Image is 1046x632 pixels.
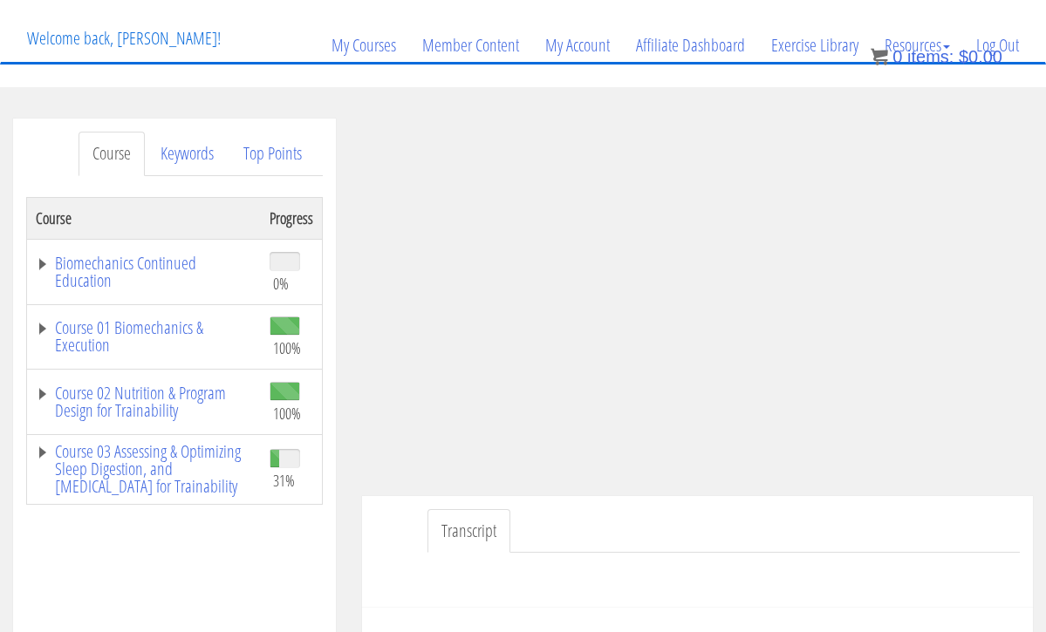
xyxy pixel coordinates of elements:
[36,384,252,419] a: Course 02 Nutrition & Program Design for Trainability
[318,3,409,87] a: My Courses
[409,3,532,87] a: Member Content
[532,3,623,87] a: My Account
[36,443,252,495] a: Course 03 Assessing & Optimizing Sleep Digestion, and [MEDICAL_DATA] for Trainability
[147,132,228,176] a: Keywords
[892,47,902,66] span: 0
[907,47,954,66] span: items:
[872,3,963,87] a: Resources
[273,274,289,293] span: 0%
[959,47,1002,66] bdi: 0.00
[27,197,261,239] th: Course
[36,255,252,289] a: Biomechanics Continued Education
[959,47,968,66] span: $
[427,509,510,554] a: Transcript
[758,3,872,87] a: Exercise Library
[261,197,323,239] th: Progress
[36,319,252,354] a: Course 01 Biomechanics & Execution
[14,3,234,73] p: Welcome back, [PERSON_NAME]!
[623,3,758,87] a: Affiliate Dashboard
[273,338,301,357] span: 100%
[273,404,301,423] span: 100%
[963,3,1032,87] a: Log Out
[79,132,145,176] a: Course
[273,471,295,490] span: 31%
[871,47,1002,66] a: 0 items: $0.00
[871,48,888,65] img: icon11.png
[229,132,316,176] a: Top Points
